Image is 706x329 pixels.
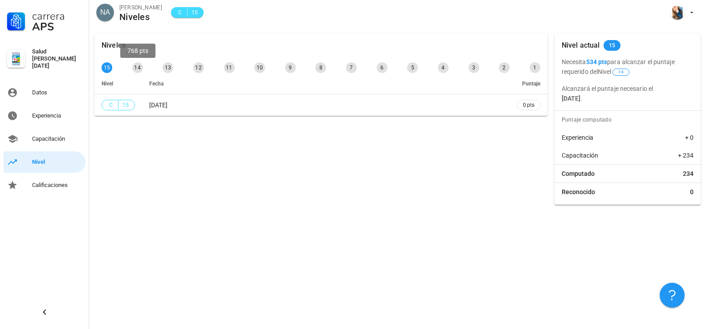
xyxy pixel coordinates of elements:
[163,62,173,73] div: 13
[562,151,598,160] span: Capacitación
[4,128,86,150] a: Capacitación
[618,69,624,75] span: 14
[499,62,510,73] div: 2
[32,21,82,32] div: APS
[562,133,593,142] span: Experiencia
[558,111,701,129] div: Puntaje computado
[32,11,82,21] div: Carrera
[562,57,694,77] p: Necesita para alcanzar el puntaje requerido del
[132,62,143,73] div: 14
[438,62,449,73] div: 4
[32,182,82,189] div: Calificaciones
[32,158,82,166] div: Nivel
[193,62,204,73] div: 12
[32,48,82,69] div: Salud [PERSON_NAME][DATE]
[510,73,547,94] th: Puntaje
[254,62,265,73] div: 10
[100,4,110,21] span: NA
[32,89,82,96] div: Datos
[224,62,235,73] div: 11
[285,62,296,73] div: 9
[96,4,114,21] div: avatar
[102,62,112,73] div: 15
[530,62,540,73] div: 1
[149,102,167,109] span: [DATE]
[142,73,510,94] th: Fecha
[122,101,129,110] span: 15
[690,187,694,196] span: 0
[609,40,616,51] span: 15
[683,169,694,178] span: 234
[562,187,595,196] span: Reconocido
[469,62,479,73] div: 3
[4,175,86,196] a: Calificaciones
[562,34,600,57] div: Nivel actual
[119,12,162,22] div: Niveles
[586,58,608,65] b: 534 pts
[4,82,86,103] a: Datos
[32,112,82,119] div: Experiencia
[377,62,388,73] div: 6
[119,3,162,12] div: [PERSON_NAME]
[685,133,694,142] span: + 0
[670,5,685,20] div: avatar
[522,81,540,87] span: Puntaje
[191,8,198,17] span: 15
[149,81,163,87] span: Fecha
[32,135,82,142] div: Capacitación
[315,62,326,73] div: 8
[4,105,86,126] a: Experiencia
[523,101,535,110] span: 0 pts
[94,73,142,94] th: Nivel
[598,68,630,75] span: Nivel
[346,62,357,73] div: 7
[4,151,86,173] a: Nivel
[102,34,126,57] div: Niveles
[678,151,694,160] span: + 234
[102,81,113,87] span: Nivel
[407,62,418,73] div: 5
[176,8,184,17] span: C
[562,169,595,178] span: Computado
[107,101,114,110] span: C
[562,95,581,102] b: [DATE]
[562,84,694,103] p: Alcanzará el puntaje necesario el .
